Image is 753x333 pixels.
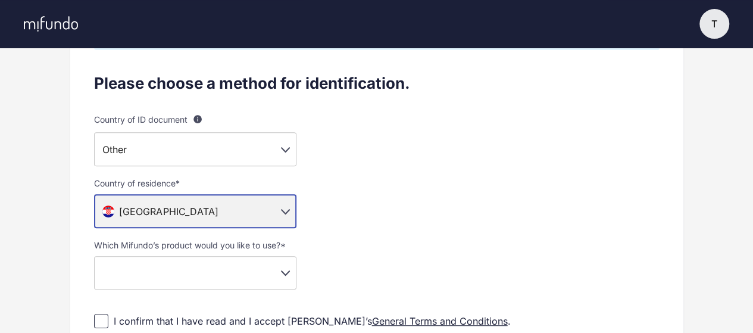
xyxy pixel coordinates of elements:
img: hr.svg [100,203,117,220]
span: [GEOGRAPHIC_DATA] [119,206,219,217]
a: General Terms and Conditions [372,315,508,327]
span: Other [102,144,127,155]
div: [GEOGRAPHIC_DATA] [94,194,296,228]
label: Country of residence * [94,178,296,188]
div: Other [94,132,296,166]
label: Which Mifundo’s product would you like to use? * [94,240,296,250]
div: I confirm that I have read and I accept [PERSON_NAME]’s . [114,315,511,328]
label: Country of ID document [94,112,296,126]
div: ​ [94,256,296,290]
button: T [699,9,729,39]
div: Please choose a method for identification. [94,74,660,93]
